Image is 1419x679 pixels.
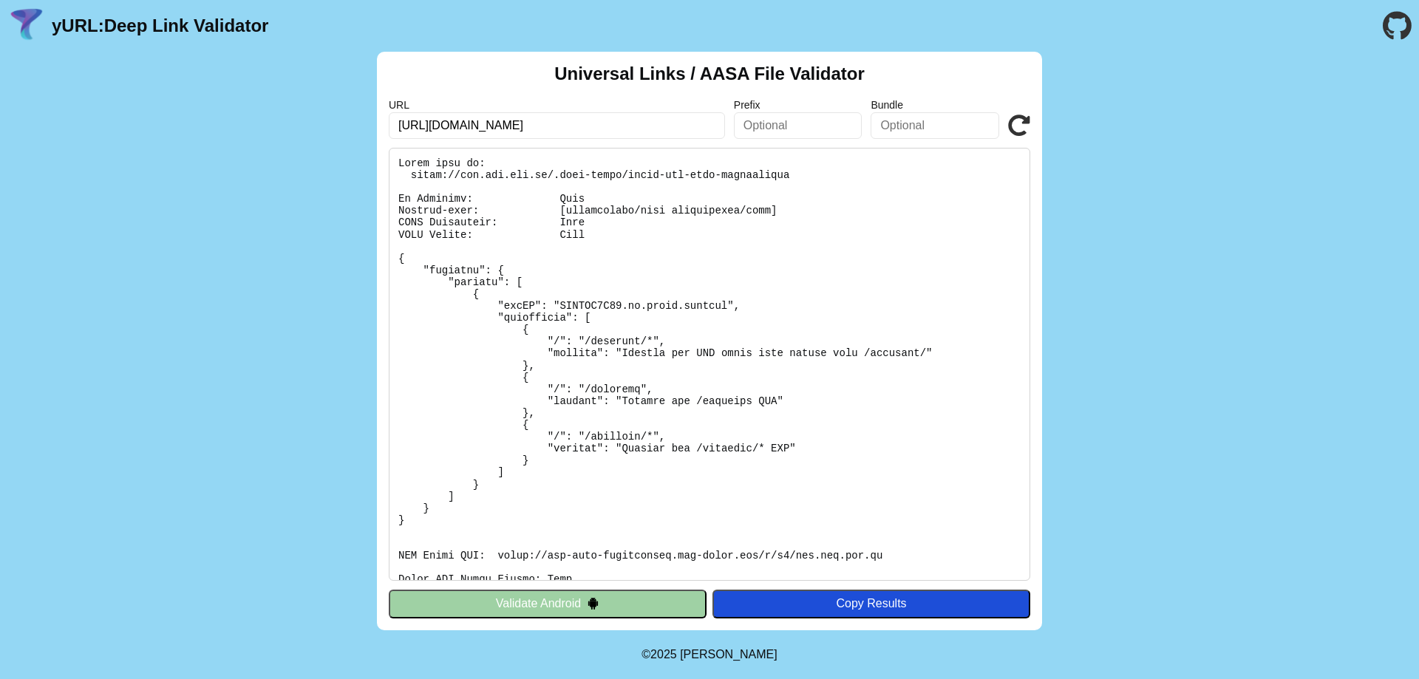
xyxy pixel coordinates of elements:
pre: Lorem ipsu do: sitam://con.adi.eli.se/.doei-tempo/incid-utl-etdo-magnaaliqua En Adminimv: Quis No... [389,148,1030,581]
footer: © [642,630,777,679]
img: droidIcon.svg [587,597,599,610]
input: Optional [734,112,862,139]
input: Required [389,112,725,139]
button: Copy Results [712,590,1030,618]
a: yURL:Deep Link Validator [52,16,268,36]
label: Bundle [871,99,999,111]
label: Prefix [734,99,862,111]
label: URL [389,99,725,111]
h2: Universal Links / AASA File Validator [554,64,865,84]
div: Copy Results [720,597,1023,610]
a: Michael Ibragimchayev's Personal Site [680,648,777,661]
img: yURL Logo [7,7,46,45]
input: Optional [871,112,999,139]
span: 2025 [650,648,677,661]
button: Validate Android [389,590,707,618]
